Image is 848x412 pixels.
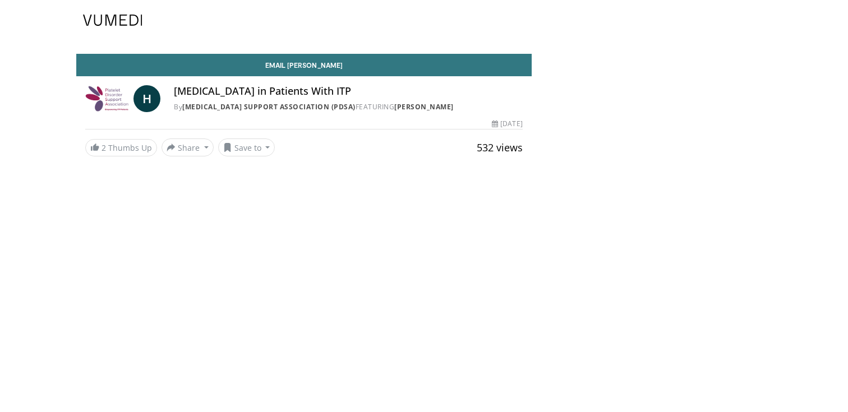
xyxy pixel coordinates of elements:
a: 2 Thumbs Up [85,139,157,156]
div: [DATE] [492,119,522,129]
a: H [133,85,160,112]
img: VuMedi Logo [83,15,142,26]
span: 532 views [477,141,523,154]
img: Platelet Disorder Support Association (PDSA) [85,85,129,112]
button: Share [162,138,214,156]
div: By FEATURING [174,102,523,112]
a: [PERSON_NAME] [394,102,454,112]
button: Save to [218,138,275,156]
a: Email [PERSON_NAME] [76,54,532,76]
a: [MEDICAL_DATA] Support Association (PDSA) [182,102,356,112]
span: 2 [102,142,106,153]
h4: [MEDICAL_DATA] in Patients With ITP [174,85,523,98]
